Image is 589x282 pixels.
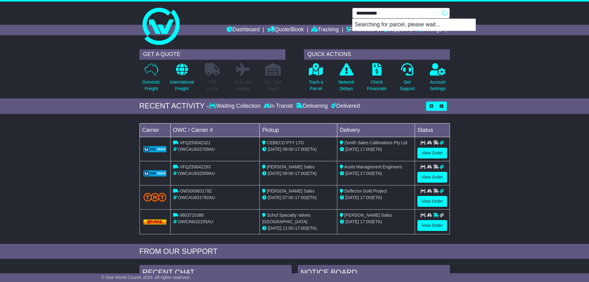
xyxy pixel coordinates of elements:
[295,147,306,152] span: 17:00
[337,123,415,137] td: Delivery
[344,140,407,145] span: Zenith Sales Calibrations Pty Ltd
[417,196,447,207] a: View Order
[139,123,170,137] td: Carrier
[340,194,412,201] div: (ETA)
[267,164,314,169] span: [PERSON_NAME] Sales
[417,148,447,158] a: View Order
[340,146,412,153] div: (ETA)
[143,193,167,201] img: TNT_Domestic.png
[367,63,387,95] a: CheckFinancials
[338,79,354,92] p: Network Delays
[346,25,374,35] a: Financials
[178,219,213,224] span: OWCIN632155AU
[417,220,447,231] a: View Order
[283,226,293,231] span: 11:00
[311,25,339,35] a: Tracking
[262,194,335,201] div: - (ETA)
[267,140,304,145] span: CEBECO PTY LTD
[139,247,450,256] div: FROM OUR SUPPORT
[415,123,450,137] td: Status
[268,147,281,152] span: [DATE]
[338,63,354,95] a: NetworkDelays
[340,170,412,177] div: (ETA)
[430,79,446,92] p: Account Settings
[170,79,194,92] p: International Freight
[180,189,212,193] span: OWS000631792
[139,49,285,60] div: GET A QUOTE
[139,265,292,282] div: RECENT CHAT
[417,172,447,183] a: View Order
[180,140,211,145] span: VFQZ50042321
[360,171,371,176] span: 17:00
[295,171,306,176] span: 17:00
[367,79,386,92] p: Check Financials
[304,49,450,60] div: QUICK ACTIONS
[265,79,282,92] p: Air / Sea Depot
[178,195,215,200] span: OWCAU631792AU
[352,19,476,31] p: Searching for parcel, please wait...
[360,219,371,224] span: 17:00
[143,146,167,152] img: GetCarrierServiceLogo
[178,147,215,152] span: OWCAU632709AU
[268,171,281,176] span: [DATE]
[262,170,335,177] div: - (ETA)
[360,195,371,200] span: 17:00
[180,213,204,218] span: 9803715386
[399,63,415,95] a: GetSupport
[283,147,293,152] span: 09:00
[429,63,446,95] a: AccountSettings
[170,63,194,95] a: InternationalFreight
[298,265,450,282] div: NOTICE BOARD
[142,63,160,95] a: DomesticFreight
[283,195,293,200] span: 07:00
[101,275,191,280] span: © One World Courier 2025. All rights reserved.
[262,225,335,232] div: - (ETA)
[344,213,392,218] span: [PERSON_NAME] Sales
[345,195,359,200] span: [DATE]
[139,102,209,111] div: RECENT ACTIVITY -
[295,226,306,231] span: 17:00
[143,219,167,224] img: DHL.png
[309,79,323,92] p: Track a Parcel
[344,164,402,169] span: Asset Management Engineers
[295,195,306,200] span: 17:00
[309,63,323,95] a: Track aParcel
[227,25,260,35] a: Dashboard
[399,79,415,92] p: Get Support
[360,147,371,152] span: 17:00
[170,123,260,137] td: OWC / Carrier #
[205,79,220,92] p: Full Loads
[267,25,304,35] a: Quote/Book
[262,213,310,224] span: Schuf Specialty Valves [GEOGRAPHIC_DATA]
[329,103,360,110] div: Delivered
[234,79,252,92] p: Air & Sea Freight
[340,219,412,225] div: (ETA)
[294,103,329,110] div: Delivering
[267,189,314,193] span: [PERSON_NAME] Sales
[209,103,262,110] div: Waiting Collection
[345,171,359,176] span: [DATE]
[262,146,335,153] div: - (ETA)
[178,171,215,176] span: OWCAU632509AU
[268,195,281,200] span: [DATE]
[283,171,293,176] span: 09:00
[344,189,387,193] span: Deflector Gold Project
[180,164,211,169] span: VFQZ50042293
[268,226,281,231] span: [DATE]
[345,147,359,152] span: [DATE]
[262,103,294,110] div: In Transit
[345,219,359,224] span: [DATE]
[260,123,337,137] td: Pickup
[143,170,167,176] img: GetCarrierServiceLogo
[142,79,160,92] p: Domestic Freight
